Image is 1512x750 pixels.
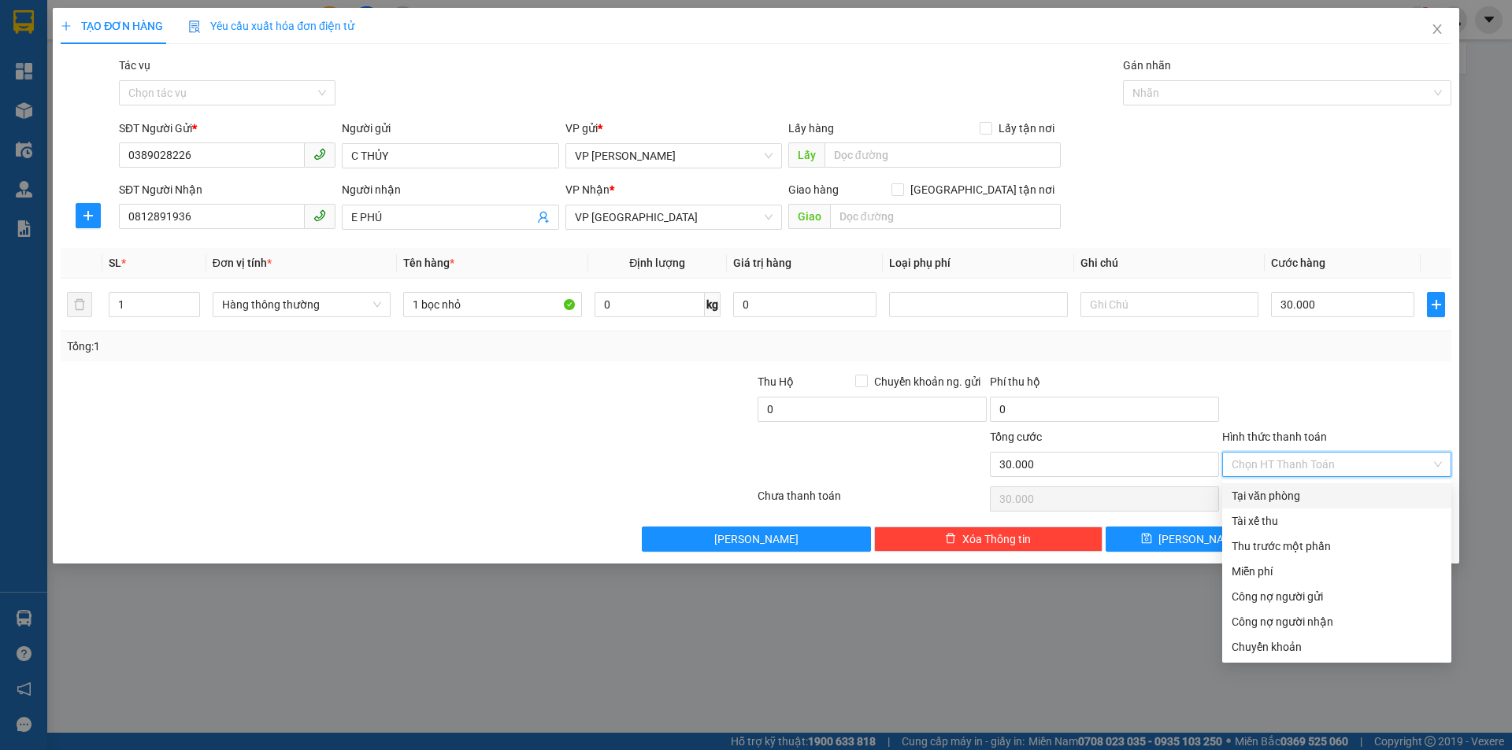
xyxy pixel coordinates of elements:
div: SĐT Người Nhận [119,181,335,198]
span: Chuyển khoản ng. gửi [868,373,987,390]
span: VP Mỹ Đình [575,205,773,229]
span: kg [705,292,721,317]
span: close [1431,23,1443,35]
div: Công nợ người gửi [1232,588,1442,605]
div: Tại văn phòng [1232,487,1442,504]
span: user-add [537,211,550,224]
div: Người gửi [342,120,558,137]
div: Chưa thanh toán [756,487,988,515]
label: Tác vụ [119,59,150,72]
button: Close [1415,8,1459,52]
div: Tài xế thu [1232,512,1442,530]
span: plus [76,209,100,222]
span: Xóa Thông tin [962,530,1031,548]
span: Thu Hộ [758,375,794,388]
span: VP Nhận [565,183,610,196]
span: [PERSON_NAME] [714,530,799,548]
span: [PERSON_NAME] [1158,530,1243,548]
span: Định lượng [629,257,685,269]
label: Gán nhãn [1123,59,1171,72]
span: phone [313,209,326,222]
div: Miễn phí [1232,563,1442,580]
span: save [1141,533,1152,545]
span: Lấy hàng [788,122,834,135]
input: Dọc đường [830,204,1061,229]
span: VP Hồng Lĩnh [575,144,773,168]
span: plus [1428,298,1443,311]
img: icon [188,20,201,33]
div: Thu trước một phần [1232,538,1442,555]
div: Cước gửi hàng sẽ được ghi vào công nợ của người gửi [1222,584,1451,609]
th: Ghi chú [1074,248,1265,279]
span: Yêu cầu xuất hóa đơn điện tử [188,20,354,32]
button: plus [76,203,101,228]
input: VD: Bàn, Ghế [403,292,581,317]
span: SL [109,257,121,269]
b: GỬI : VP [PERSON_NAME] [20,114,275,140]
li: Hotline: 1900252555 [147,58,658,78]
span: phone [313,148,326,161]
button: save[PERSON_NAME] [1106,526,1277,552]
div: Người nhận [342,181,558,198]
th: Loại phụ phí [883,248,1073,279]
span: Giao hàng [788,183,839,196]
div: Phí thu hộ [990,373,1219,397]
span: [GEOGRAPHIC_DATA] tận nơi [904,181,1061,198]
div: Tổng: 1 [67,338,584,355]
div: Cước gửi hàng sẽ được ghi vào công nợ của người nhận [1222,609,1451,634]
div: SĐT Người Gửi [119,120,335,137]
span: Giao [788,204,830,229]
span: Hàng thông thường [222,293,381,316]
div: Chuyển khoản [1232,638,1442,656]
span: delete [945,533,956,545]
div: VP gửi [565,120,782,137]
span: Lấy tận nơi [992,120,1061,137]
span: Lấy [788,142,825,168]
label: Hình thức thanh toán [1222,430,1327,443]
button: deleteXóa Thông tin [874,526,1103,552]
span: plus [61,20,72,31]
img: logo.jpg [20,20,98,98]
button: delete [67,292,92,317]
span: Tổng cước [990,430,1042,443]
span: Giá trị hàng [733,257,791,269]
span: Đơn vị tính [213,257,272,269]
li: Cổ Đạm, xã [GEOGRAPHIC_DATA], [GEOGRAPHIC_DATA] [147,39,658,58]
button: [PERSON_NAME] [642,526,871,552]
span: TẠO ĐƠN HÀNG [61,20,163,32]
input: Dọc đường [825,142,1061,168]
span: Tên hàng [403,257,454,269]
input: 0 [733,292,876,317]
input: Ghi Chú [1080,292,1258,317]
span: Cước hàng [1271,257,1325,269]
button: plus [1427,292,1444,317]
div: Công nợ người nhận [1232,613,1442,630]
